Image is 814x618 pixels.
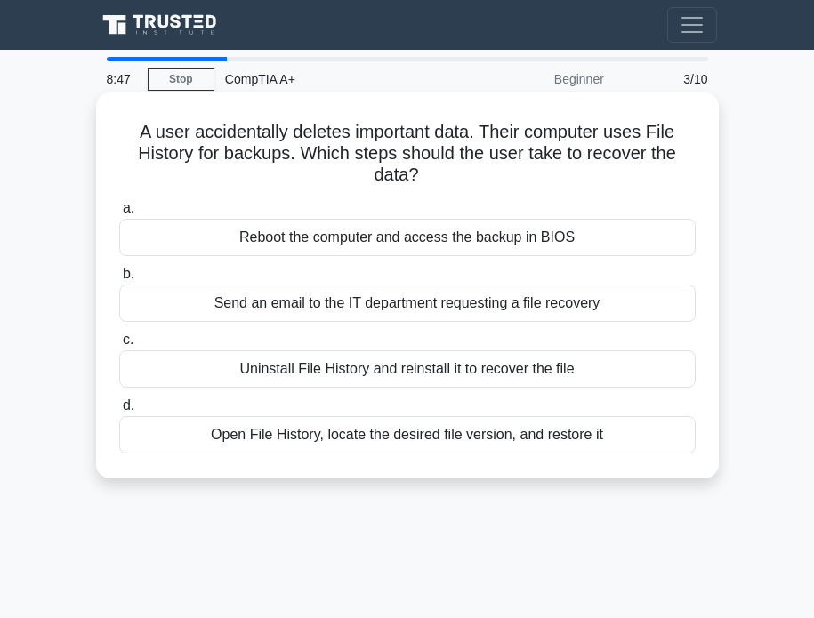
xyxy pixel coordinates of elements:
[123,397,134,413] span: d.
[214,61,459,97] div: CompTIA A+
[117,121,697,187] h5: A user accidentally deletes important data. Their computer uses File History for backups. Which s...
[123,332,133,347] span: c.
[123,266,134,281] span: b.
[119,350,696,388] div: Uninstall File History and reinstall it to recover the file
[119,285,696,322] div: Send an email to the IT department requesting a file recovery
[96,61,148,97] div: 8:47
[119,219,696,256] div: Reboot the computer and access the backup in BIOS
[148,68,214,91] a: Stop
[459,61,615,97] div: Beginner
[615,61,719,97] div: 3/10
[119,416,696,453] div: Open File History, locate the desired file version, and restore it
[123,200,134,215] span: a.
[667,7,717,43] button: Toggle navigation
